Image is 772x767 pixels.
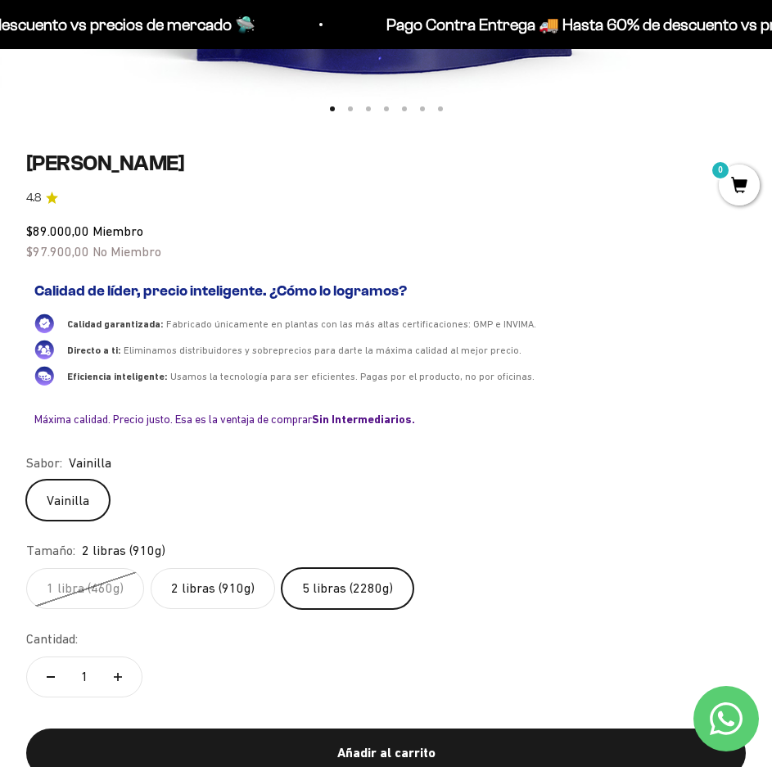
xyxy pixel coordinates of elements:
a: 4.84.8 de 5.0 estrellas [26,189,746,207]
img: Calidad garantizada [34,314,54,333]
span: Vainilla [69,453,111,474]
img: Directo a ti [34,340,54,359]
span: Eficiencia inteligente: [67,371,167,382]
b: Sin Intermediarios. [312,413,415,426]
span: 2 libras (910g) [82,540,165,562]
span: Eliminamos distribuidores y sobreprecios para darte la máxima calidad al mejor precio. [124,345,521,356]
mark: 0 [711,160,730,180]
span: 4.8 [26,189,41,207]
span: No Miembro [93,244,161,259]
span: Usamos la tecnología para ser eficientes. Pagas por el producto, no por oficinas. [170,371,535,382]
div: Añadir al carrito [59,742,713,764]
legend: Sabor: [26,453,62,474]
legend: Tamaño: [26,540,75,562]
button: Reducir cantidad [27,657,74,697]
span: $97.900,00 [26,244,89,259]
span: Directo a ti: [67,345,120,356]
div: Máxima calidad. Precio justo. Esa es la ventaja de comprar [34,412,738,426]
span: $89.000,00 [26,223,89,238]
button: Aumentar cantidad [94,657,142,697]
a: 0 [719,178,760,196]
span: Miembro [93,223,143,238]
span: Calidad garantizada: [67,318,163,330]
span: Fabricado únicamente en plantas con las más altas certificaciones: GMP e INVIMA. [166,318,536,330]
h2: Calidad de líder, precio inteligente. ¿Cómo lo logramos? [34,282,738,300]
label: Cantidad: [26,629,78,650]
h1: [PERSON_NAME] [26,151,746,176]
img: Eficiencia inteligente [34,366,54,386]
